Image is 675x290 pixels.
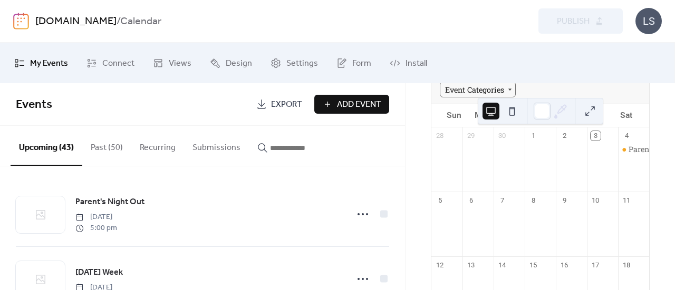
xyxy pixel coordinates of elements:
img: logo [13,13,29,29]
span: Design [226,55,252,72]
span: Add Event [337,98,381,111]
div: 15 [528,260,538,269]
span: Views [169,55,191,72]
a: Design [202,47,260,79]
a: Connect [79,47,142,79]
div: 13 [466,260,476,269]
div: Sun [440,104,468,127]
span: Form [352,55,371,72]
span: Export [271,98,302,111]
a: My Events [6,47,76,79]
button: Past (50) [82,126,131,165]
div: 8 [528,196,538,205]
div: 11 [622,196,631,205]
a: Install [382,47,435,79]
b: / [117,12,120,32]
span: Events [16,93,52,116]
span: Settings [286,55,318,72]
div: 3 [591,131,600,141]
div: 9 [560,196,569,205]
button: Submissions [184,126,249,165]
div: 29 [466,131,476,141]
div: 12 [435,260,445,269]
a: Parent's Night Out [75,195,144,209]
a: Views [145,47,199,79]
button: Upcoming (43) [11,126,82,166]
span: 5:00 pm [75,223,117,234]
span: Install [406,55,427,72]
div: 14 [497,260,507,269]
span: Connect [102,55,134,72]
div: Parent's Night Out [618,144,649,155]
div: LS [635,8,662,34]
div: 2 [560,131,569,141]
span: [DATE] [75,212,117,223]
a: [DATE] Week [75,266,123,279]
div: 16 [560,260,569,269]
div: 4 [622,131,631,141]
div: Mon [468,104,497,127]
button: Add Event [314,95,389,114]
span: My Events [30,55,68,72]
div: 5 [435,196,445,205]
div: Sat [612,104,641,127]
div: 17 [591,260,600,269]
div: 1 [528,131,538,141]
div: 6 [466,196,476,205]
b: Calendar [120,12,161,32]
div: 18 [622,260,631,269]
a: [DOMAIN_NAME] [35,12,117,32]
div: 28 [435,131,445,141]
div: 7 [497,196,507,205]
a: Settings [263,47,326,79]
a: Export [248,95,310,114]
a: Form [329,47,379,79]
div: 10 [591,196,600,205]
span: [DATE] Week [75,266,123,279]
div: 30 [497,131,507,141]
button: Recurring [131,126,184,165]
